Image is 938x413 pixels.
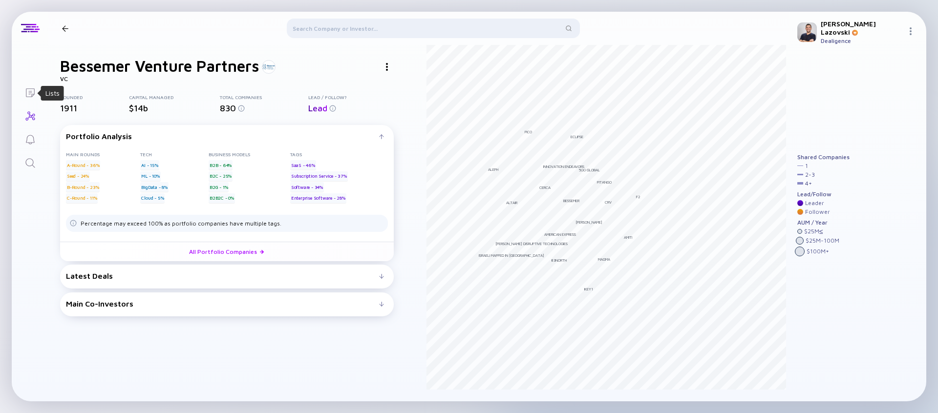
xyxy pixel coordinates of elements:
img: Info for Total Companies [238,105,245,112]
span: 830 [220,103,236,113]
div: Follower [805,208,830,215]
div: 1 [805,163,808,169]
a: Investor Map [12,103,48,127]
div: B2B - 64% [209,160,233,170]
div: Bessemer [563,198,579,203]
div: A-Round - 36% [66,160,100,170]
div: $14b [129,103,220,113]
div: Enterprise Software - 28% [290,193,346,203]
div: American Express [544,232,576,237]
div: CRV [605,200,612,205]
a: Search [12,150,48,174]
div: C-Round - 11% [66,193,98,203]
div: [PERSON_NAME] Disruptive Technologies [495,241,568,246]
div: $ 100M + [807,248,829,255]
div: Latest Deals [66,271,379,280]
div: [PERSON_NAME] Lazovski [821,20,903,36]
div: Subscription Service - 37% [290,171,348,181]
div: [PERSON_NAME] [576,220,602,225]
div: $ 25M - 100M [806,237,839,244]
div: Lead/Follow [797,191,850,198]
span: Lead [308,103,327,113]
a: Reminders [12,127,48,150]
div: SaaS - 46% [290,160,316,170]
div: AltaIR [506,200,517,205]
div: B2B2C - 0% [209,193,235,203]
div: AI - 15% [140,160,159,170]
div: Amiti [624,235,632,240]
div: Dealigence [821,37,903,44]
div: Cloud - 5% [140,193,165,203]
div: 83North [551,258,567,263]
div: Tech [140,151,209,157]
img: Investor Actions [386,63,388,71]
div: Magma [598,257,610,262]
div: Founded [60,94,129,100]
div: Lists [45,88,60,98]
div: 1911 [60,103,129,113]
div: Total Companies [220,94,308,100]
div: B2C - 25% [209,171,233,181]
a: Lists [12,80,48,103]
div: AUM / Year [797,219,850,226]
div: $ 25M [804,228,823,235]
div: BigData - 8% [140,182,169,192]
div: Innovation Endeavors [543,164,584,169]
a: All Portfolio Companies [60,242,394,261]
div: 4 + [805,180,812,187]
div: Portfolio Analysis [66,132,379,141]
img: Adam Profile Picture [797,22,817,42]
div: 500 Global [579,167,600,172]
div: Percentage may exceed 100% as portfolio companies have multiple tags. [81,220,281,227]
div: Main Co-Investors [66,299,379,308]
div: ML - 10% [140,171,160,181]
div: Seed - 24% [66,171,90,181]
div: VC [60,75,394,83]
div: ≤ [819,228,823,235]
div: Tags [290,151,388,157]
div: PICO [525,129,532,134]
div: Business Models [209,151,290,157]
div: 2 - 3 [805,171,815,178]
div: B2G - 1% [209,182,229,192]
div: Capital Managed [129,94,220,100]
div: Israeli Mapped in [GEOGRAPHIC_DATA] [479,253,544,258]
div: Key1 [584,287,593,291]
h1: Bessemer Venture Partners [60,57,259,75]
div: B-Round - 23% [66,182,100,192]
div: Main rounds [66,151,140,157]
img: Tags Dislacimer info icon [70,220,77,227]
div: Cerca [539,185,551,190]
div: Software - 34% [290,182,324,192]
div: Eclipse [571,134,583,139]
div: Shared Companies [797,154,850,161]
div: F2 [636,194,640,199]
img: Menu [907,27,915,35]
div: Aleph [488,167,498,172]
div: Leader [805,200,824,206]
img: Info for Lead / Follow? [329,105,336,112]
div: Lead / Follow? [308,94,393,100]
div: Pitango [597,180,612,185]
